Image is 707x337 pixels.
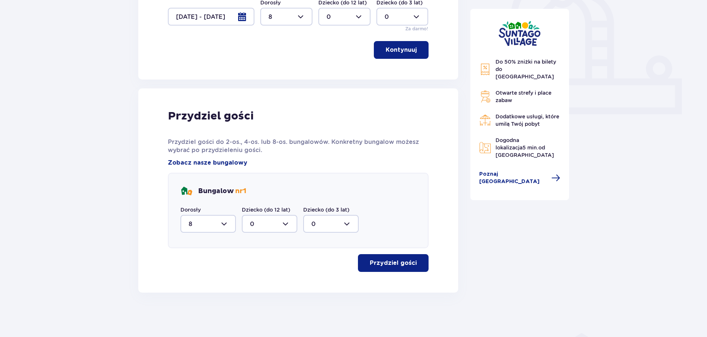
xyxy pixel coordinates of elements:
[198,187,246,196] p: Bungalow
[180,206,201,213] label: Dorosły
[168,159,247,167] a: Zobacz nasze bungalowy
[498,21,541,46] img: Suntago Village
[495,137,554,158] span: Dogodna lokalizacja od [GEOGRAPHIC_DATA]
[479,91,491,102] img: Grill Icon
[303,206,349,213] label: Dziecko (do 3 lat)
[479,63,491,75] img: Discount Icon
[495,59,556,80] span: Do 50% zniżki na bilety do [GEOGRAPHIC_DATA]
[374,41,429,59] button: Kontynuuj
[370,259,417,267] p: Przydziel gości
[479,142,491,154] img: Map Icon
[235,187,246,195] span: nr 1
[168,138,429,154] p: Przydziel gości do 2-os., 4-os. lub 8-os. bungalowów. Konkretny bungalow możesz wybrać po przydzi...
[242,206,290,213] label: Dziecko (do 12 lat)
[405,26,428,32] p: Za darmo!
[479,171,561,185] a: Poznaj [GEOGRAPHIC_DATA]
[479,114,491,126] img: Restaurant Icon
[168,109,254,123] p: Przydziel gości
[479,171,547,185] span: Poznaj [GEOGRAPHIC_DATA]
[495,114,559,127] span: Dodatkowe usługi, które umilą Twój pobyt
[522,145,538,151] span: 5 min.
[180,185,192,197] img: bungalows Icon
[386,46,417,54] p: Kontynuuj
[358,254,429,272] button: Przydziel gości
[495,90,551,103] span: Otwarte strefy i place zabaw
